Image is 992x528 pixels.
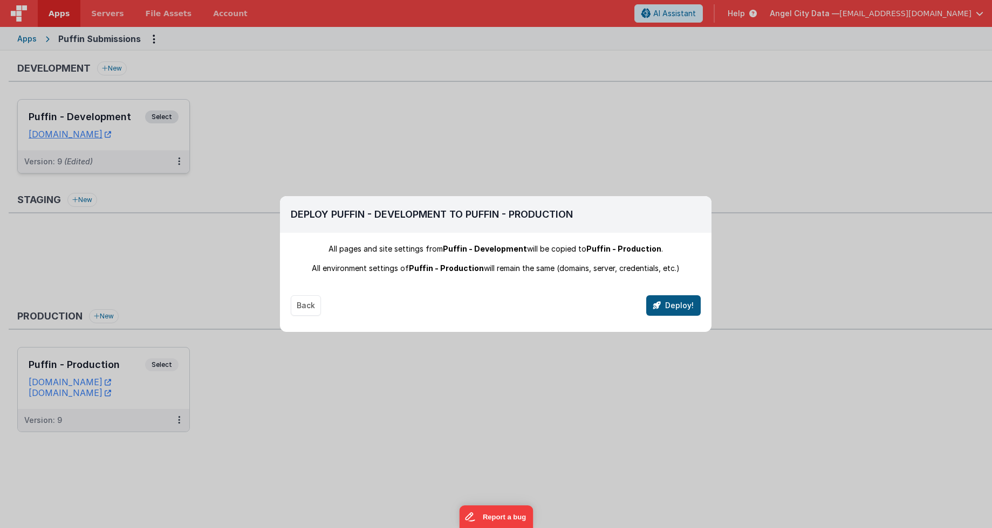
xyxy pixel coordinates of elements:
button: Back [291,295,321,316]
h2: Deploy Puffin - Development To Puffin - Production [291,207,701,222]
span: Puffin - Development [443,244,527,253]
div: All pages and site settings from will be copied to . [291,244,701,254]
div: All environment settings of will remain the same (domains, server, credentials, etc.) [291,263,701,274]
button: Deploy! [646,295,701,316]
iframe: Marker.io feedback button [459,505,533,528]
span: Puffin - Production [409,263,484,273]
span: Puffin - Production [586,244,661,253]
